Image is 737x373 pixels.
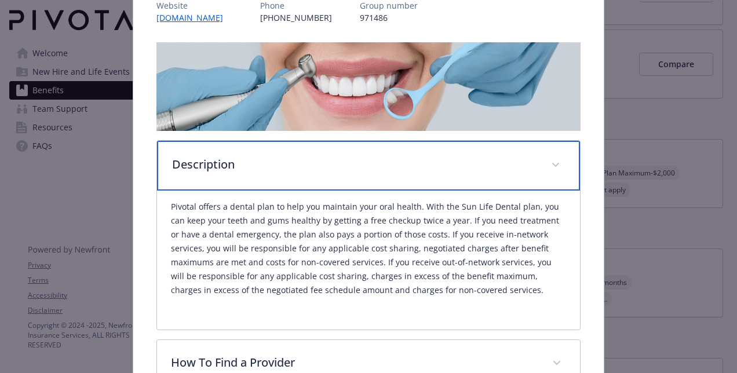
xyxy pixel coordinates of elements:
[156,42,581,131] img: banner
[157,191,580,330] div: Description
[156,12,232,23] a: [DOMAIN_NAME]
[172,156,537,173] p: Description
[260,12,332,24] p: [PHONE_NUMBER]
[171,200,566,297] p: Pivotal offers a dental plan to help you maintain your oral health. With the Sun Life Dental plan...
[360,12,418,24] p: 971486
[157,141,580,191] div: Description
[171,354,538,371] p: How To Find a Provider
